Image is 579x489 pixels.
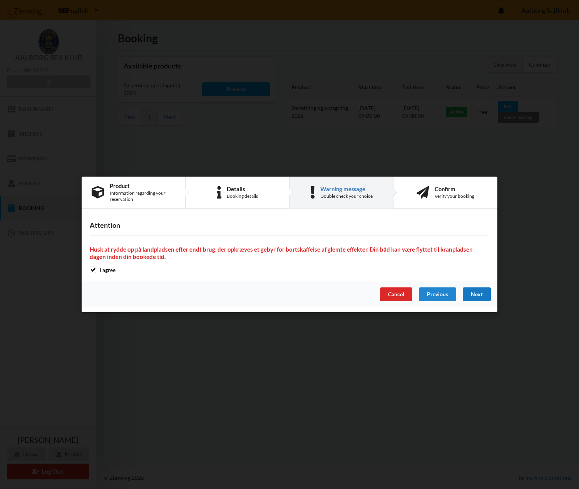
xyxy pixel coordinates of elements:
div: Booking details [227,193,258,199]
div: Warning message [320,186,373,192]
div: Information regarding your reservation [110,190,175,202]
div: Confirm [435,186,474,192]
label: I agree [90,267,115,273]
div: Next [463,288,491,302]
h4: Husk at rydde op på landpladsen efter endt brug. der opkræves et gebyr for bortskaffelse af glemt... [90,246,489,261]
div: Product [110,183,175,189]
h3: Attention [90,221,489,230]
div: Details [227,186,258,192]
div: Double check your choice [320,193,373,199]
div: Verify your booking [435,193,474,199]
div: Cancel [380,288,412,302]
div: Previous [419,288,456,302]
